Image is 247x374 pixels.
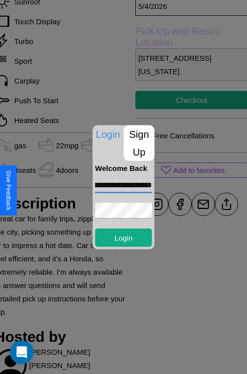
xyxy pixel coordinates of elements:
[124,125,155,161] p: Sign Up
[10,340,34,364] div: Open Intercom Messenger
[5,170,12,210] div: Give Feedback
[95,164,152,172] h4: Welcome Back
[95,228,152,247] button: Login
[93,125,123,143] p: Login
